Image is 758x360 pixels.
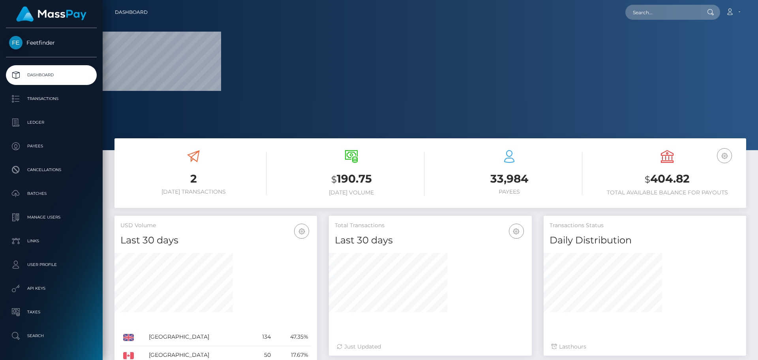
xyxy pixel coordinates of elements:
p: User Profile [9,259,94,271]
h6: [DATE] Volume [278,189,424,196]
img: Feetfinder [9,36,23,49]
input: Search... [625,5,700,20]
p: Ledger [9,117,94,128]
div: Just Updated [337,343,523,351]
a: Batches [6,184,97,204]
h5: Transactions Status [550,222,740,230]
a: Dashboard [115,4,148,21]
h3: 33,984 [436,171,582,187]
p: Cancellations [9,164,94,176]
span: Feetfinder [6,39,97,46]
img: MassPay Logo [16,6,86,22]
p: Search [9,330,94,342]
h6: Total Available Balance for Payouts [594,189,740,196]
small: $ [331,174,337,185]
h4: Daily Distribution [550,234,740,247]
td: 134 [251,328,274,346]
td: [GEOGRAPHIC_DATA] [146,328,251,346]
a: API Keys [6,279,97,298]
p: API Keys [9,283,94,294]
a: Links [6,231,97,251]
p: Links [9,235,94,247]
h5: USD Volume [120,222,311,230]
div: Last hours [552,343,738,351]
a: Dashboard [6,65,97,85]
h3: 190.75 [278,171,424,187]
a: Taxes [6,302,97,322]
a: Manage Users [6,207,97,227]
h3: 2 [120,171,266,187]
h4: Last 30 days [120,234,311,247]
td: 47.35% [274,328,311,346]
h4: Last 30 days [335,234,525,247]
a: User Profile [6,255,97,275]
p: Taxes [9,306,94,318]
a: Ledger [6,113,97,132]
p: Transactions [9,93,94,105]
small: $ [645,174,650,185]
img: GB.png [123,334,134,341]
h3: 404.82 [594,171,740,187]
a: Cancellations [6,160,97,180]
p: Dashboard [9,69,94,81]
img: CA.png [123,352,134,359]
h6: Payees [436,188,582,195]
a: Search [6,326,97,346]
a: Transactions [6,89,97,109]
p: Payees [9,140,94,152]
h5: Total Transactions [335,222,525,230]
h6: [DATE] Transactions [120,188,266,195]
p: Manage Users [9,211,94,223]
p: Batches [9,188,94,200]
a: Payees [6,136,97,156]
